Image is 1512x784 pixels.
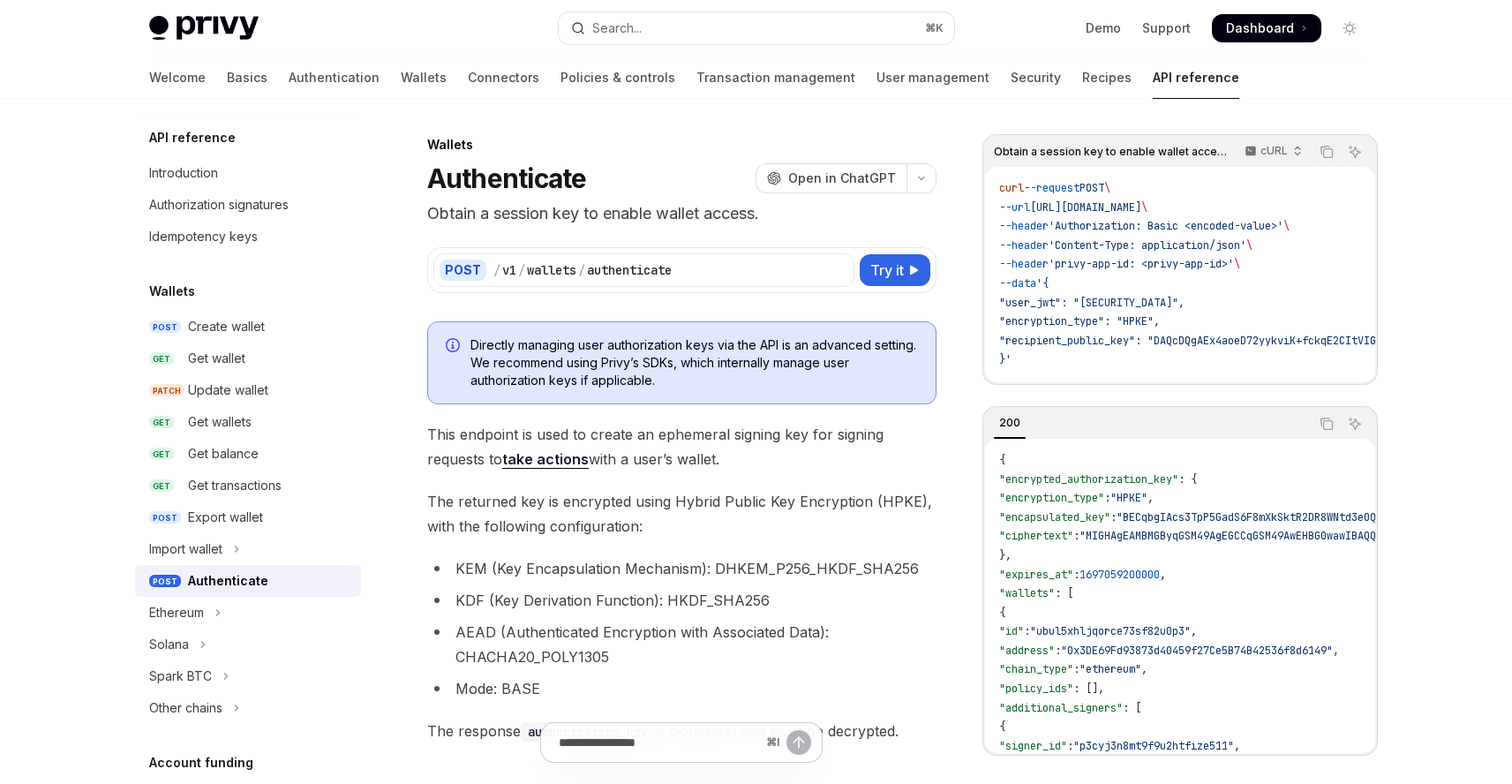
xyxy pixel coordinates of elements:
[1260,144,1288,158] p: cURL
[149,57,206,99] a: Welcome
[401,57,447,99] a: Wallets
[149,575,181,588] span: POST
[1343,412,1366,435] button: Ask AI
[427,620,937,669] li: AEAD (Authenticated Encryption with Associated Data): CHACHA20_POLY1305
[149,539,222,560] div: Import wallet
[876,57,989,99] a: User management
[1315,140,1338,163] button: Copy the contents from the code block
[502,261,516,279] div: v1
[999,181,1024,195] span: curl
[1141,200,1147,215] span: \
[1073,662,1079,676] span: :
[1160,568,1166,582] span: ,
[1079,568,1160,582] span: 1697059200000
[427,556,937,581] li: KEM (Key Encapsulation Mechanism): DHKEM_P256_HKDF_SHA256
[999,739,1067,753] span: "signer_id"
[188,507,263,528] div: Export wallet
[149,602,204,623] div: Ethereum
[1333,644,1339,658] span: ,
[999,352,1012,366] span: }'
[1073,529,1079,543] span: :
[860,254,930,286] button: Try it
[1226,19,1294,37] span: Dashboard
[786,730,811,755] button: Send message
[1153,57,1239,99] a: API reference
[289,57,380,99] a: Authentication
[135,311,361,343] a: POSTCreate wallet
[188,380,268,401] div: Update wallet
[149,697,222,719] div: Other chains
[135,438,361,470] a: GETGet balance
[999,720,1005,734] span: {
[1212,14,1321,42] a: Dashboard
[999,200,1030,215] span: --url
[135,629,361,660] button: Toggle Solana section
[999,644,1055,658] span: "address"
[427,588,937,613] li: KDF (Key Derivation Function): HKDF_SHA256
[578,261,585,279] div: /
[1246,238,1252,253] span: \
[1067,739,1073,753] span: :
[592,18,642,39] div: Search...
[1283,219,1290,233] span: \
[870,260,904,281] span: Try it
[188,570,268,592] div: Authenticate
[188,348,245,369] div: Get wallet
[149,127,236,148] h5: API reference
[135,660,361,692] button: Toggle Spark BTC section
[1079,181,1104,195] span: POST
[149,16,259,41] img: light logo
[1343,140,1366,163] button: Ask AI
[149,352,174,366] span: GET
[1049,219,1283,233] span: 'Authorization: Basic <encoded-value>'
[440,260,486,281] div: POST
[149,281,195,302] h5: Wallets
[999,257,1049,271] span: --header
[999,510,1110,524] span: "encapsulated_key"
[1055,586,1073,600] span: : [
[1073,568,1079,582] span: :
[427,136,937,154] div: Wallets
[135,501,361,533] a: POSTExport wallet
[149,634,189,655] div: Solana
[999,276,1036,290] span: --data
[427,676,937,701] li: Mode: BASE
[149,162,218,184] div: Introduction
[188,316,265,337] div: Create wallet
[518,261,525,279] div: /
[999,238,1049,253] span: --header
[696,57,855,99] a: Transaction management
[999,624,1024,638] span: "id"
[149,416,174,429] span: GET
[1030,624,1191,638] span: "ubul5xhljqorce73sf82u0p3"
[1104,181,1110,195] span: \
[1141,662,1147,676] span: ,
[427,489,937,539] span: The returned key is encrypted using Hybrid Public Key Encryption (HPKE), with the following confi...
[1335,14,1364,42] button: Toggle dark mode
[1191,624,1197,638] span: ,
[1142,19,1191,37] a: Support
[135,470,361,501] a: GETGet transactions
[560,57,675,99] a: Policies & controls
[149,448,174,461] span: GET
[999,219,1049,233] span: --header
[999,296,1185,310] span: "user_jwt": "[SECURITY_DATA]",
[1234,739,1240,753] span: ,
[1110,510,1117,524] span: :
[1079,662,1141,676] span: "ethereum"
[188,475,282,496] div: Get transactions
[135,406,361,438] a: GETGet wallets
[999,491,1104,505] span: "encryption_type"
[135,189,361,221] a: Authorization signatures
[135,157,361,189] a: Introduction
[999,606,1005,620] span: {
[135,565,361,597] a: POSTAuthenticate
[999,682,1073,696] span: "policy_ids"
[493,261,500,279] div: /
[1235,137,1310,167] button: cURL
[999,568,1073,582] span: "expires_at"
[756,163,906,193] button: Open in ChatGPT
[587,261,672,279] div: authenticate
[1036,276,1049,290] span: '{
[1178,472,1197,486] span: : {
